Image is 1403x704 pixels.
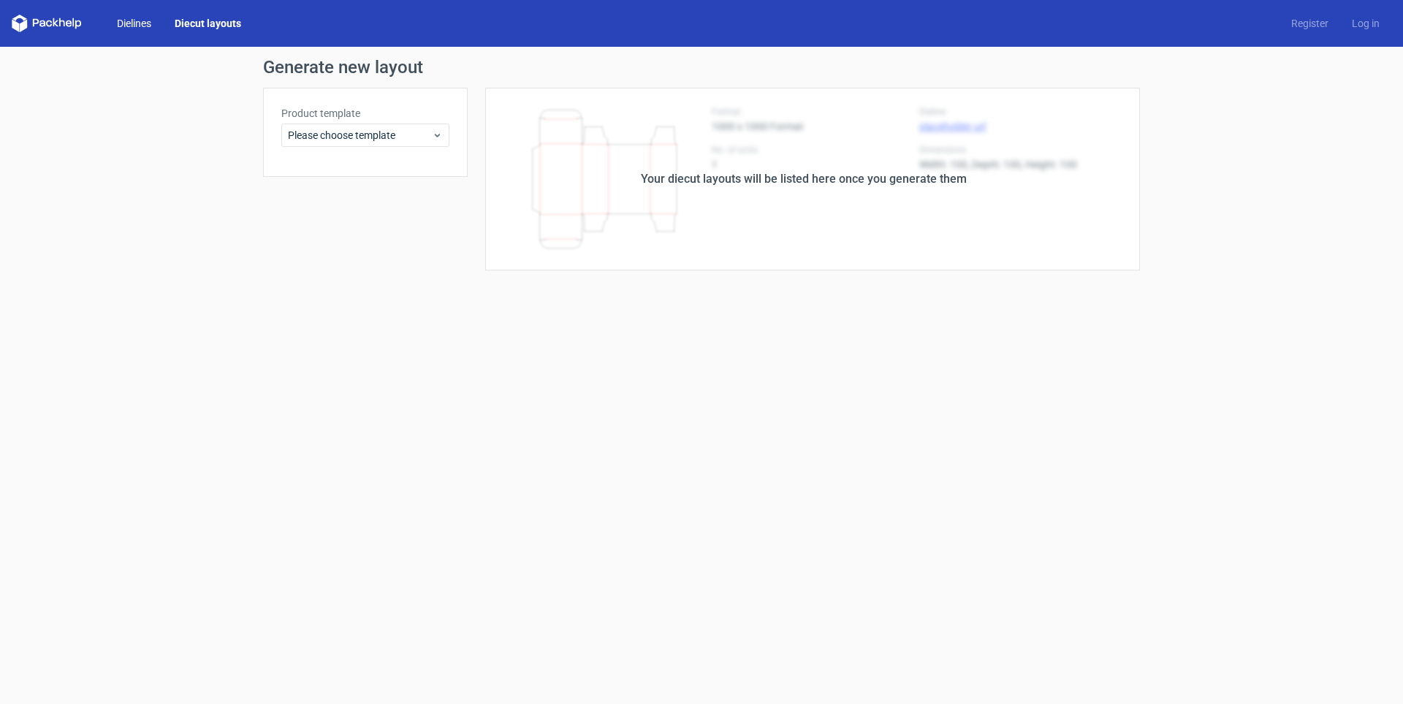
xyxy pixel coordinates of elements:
[1280,16,1340,31] a: Register
[281,106,449,121] label: Product template
[263,58,1140,76] h1: Generate new layout
[1340,16,1391,31] a: Log in
[163,16,253,31] a: Diecut layouts
[641,170,967,188] div: Your diecut layouts will be listed here once you generate them
[105,16,163,31] a: Dielines
[288,128,432,143] span: Please choose template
